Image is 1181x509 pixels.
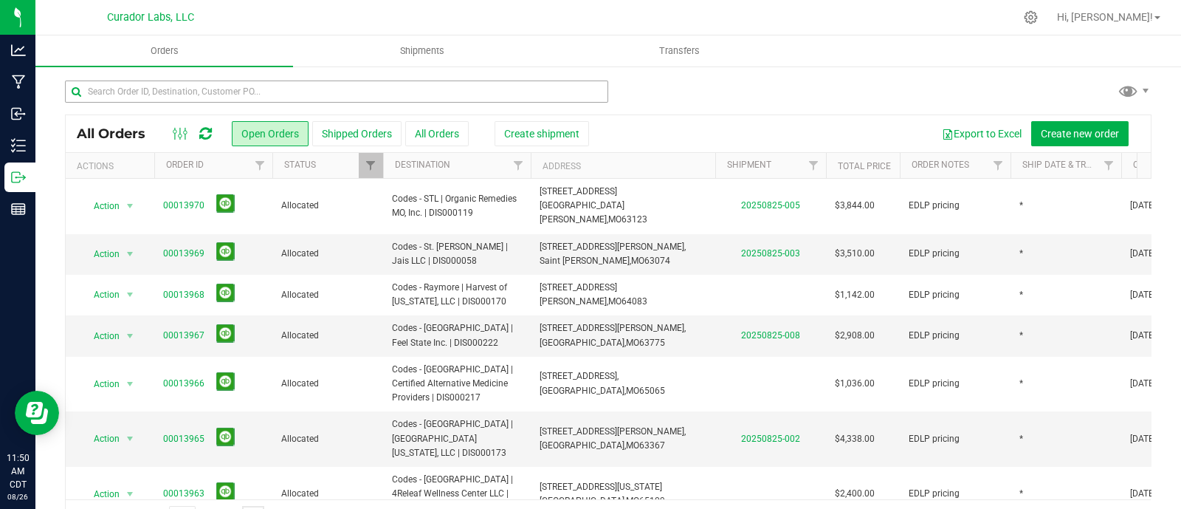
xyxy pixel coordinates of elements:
span: Transfers [639,44,720,58]
span: MO [608,214,622,225]
span: $3,510.00 [835,247,875,261]
a: Filter [1097,153,1121,178]
a: 20250825-008 [741,330,800,341]
a: Filter [359,153,383,178]
span: [GEOGRAPHIC_DATA], [540,440,626,451]
inline-svg: Reports [11,202,26,216]
input: Search Order ID, Destination, Customer PO... [65,81,608,103]
span: Action [80,196,120,216]
span: $3,844.00 [835,199,875,213]
span: Codes - St. [PERSON_NAME] | Jais LLC | DIS000058 [392,240,522,268]
span: EDLP pricing [909,377,960,391]
span: MO [626,338,639,348]
a: Destination [395,160,450,170]
button: All Orders [405,121,469,146]
span: MO [608,296,622,307]
button: Create new order [1031,121,1129,146]
span: Codes - STL | Organic Remedies MO, Inc. | DIS000119 [392,192,522,220]
span: All Orders [77,126,160,142]
a: 20250825-005 [741,200,800,211]
button: Shipped Orders [312,121,402,146]
span: [STREET_ADDRESS], [540,371,619,381]
span: [STREET_ADDRESS] [540,282,617,293]
button: Open Orders [232,121,309,146]
span: Action [80,326,120,346]
a: Shipments [293,35,551,66]
a: Order ID [166,160,204,170]
span: 63074 [644,256,670,266]
a: Filter [506,153,531,178]
span: Codes - Raymore | Harvest of [US_STATE], LLC | DIS000170 [392,281,522,309]
inline-svg: Outbound [11,170,26,185]
p: 08/26 [7,491,29,502]
a: Filter [248,153,272,178]
span: Allocated [281,199,374,213]
a: 20250825-003 [741,248,800,259]
button: Create shipment [495,121,589,146]
span: [STREET_ADDRESS][PERSON_NAME], [540,323,686,333]
a: 00013967 [163,329,204,343]
span: EDLP pricing [909,487,960,501]
span: $4,338.00 [835,432,875,446]
span: select [121,374,140,394]
a: Total Price [838,161,891,171]
span: Allocated [281,288,374,302]
span: Codes - [GEOGRAPHIC_DATA] | Certified Alternative Medicine Providers | DIS000217 [392,363,522,406]
a: Orders [35,35,293,66]
span: Shipments [380,44,464,58]
span: 64083 [622,296,647,307]
span: Action [80,284,120,305]
a: Status [284,160,316,170]
span: Create new order [1041,128,1119,140]
span: [GEOGRAPHIC_DATA][PERSON_NAME], [540,200,624,225]
span: [PERSON_NAME], [540,296,608,307]
inline-svg: Inbound [11,106,26,121]
span: [GEOGRAPHIC_DATA], [540,386,626,396]
a: 00013968 [163,288,204,302]
span: MO [626,386,639,396]
span: EDLP pricing [909,432,960,446]
span: Allocated [281,377,374,391]
span: Action [80,374,120,394]
span: Allocated [281,432,374,446]
a: Filter [986,153,1010,178]
span: 65109 [639,496,665,506]
span: select [121,284,140,305]
a: Order Notes [912,160,969,170]
a: Ship Date & Transporter [1022,160,1136,170]
span: 65065 [639,386,665,396]
span: select [121,428,140,449]
inline-svg: Inventory [11,138,26,153]
span: MO [631,256,644,266]
span: [STREET_ADDRESS][PERSON_NAME], [540,242,686,252]
inline-svg: Manufacturing [11,75,26,89]
a: Filter [802,153,826,178]
span: Action [80,428,120,449]
span: $1,036.00 [835,377,875,391]
span: Hi, [PERSON_NAME]! [1057,11,1153,23]
span: EDLP pricing [909,329,960,343]
a: Shipment [727,160,771,170]
div: Actions [77,161,148,171]
inline-svg: Analytics [11,43,26,58]
span: [STREET_ADDRESS][PERSON_NAME], [540,426,686,437]
a: 20250825-002 [741,434,800,444]
span: 63367 [639,440,665,451]
span: select [121,484,140,505]
span: Allocated [281,247,374,261]
span: select [121,244,140,264]
p: 11:50 AM CDT [7,451,29,491]
button: Export to Excel [932,121,1031,146]
span: Saint [PERSON_NAME], [540,256,631,266]
span: Action [80,484,120,505]
span: EDLP pricing [909,288,960,302]
div: Manage settings [1022,10,1040,24]
span: [GEOGRAPHIC_DATA], [540,338,626,348]
span: Curador Labs, LLC [107,11,194,24]
span: Allocated [281,329,374,343]
a: 00013965 [163,432,204,446]
span: Codes - [GEOGRAPHIC_DATA] | Feel State Inc. | DIS000222 [392,321,522,349]
span: 63123 [622,214,647,225]
span: [GEOGRAPHIC_DATA], [540,496,626,506]
span: Action [80,244,120,264]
